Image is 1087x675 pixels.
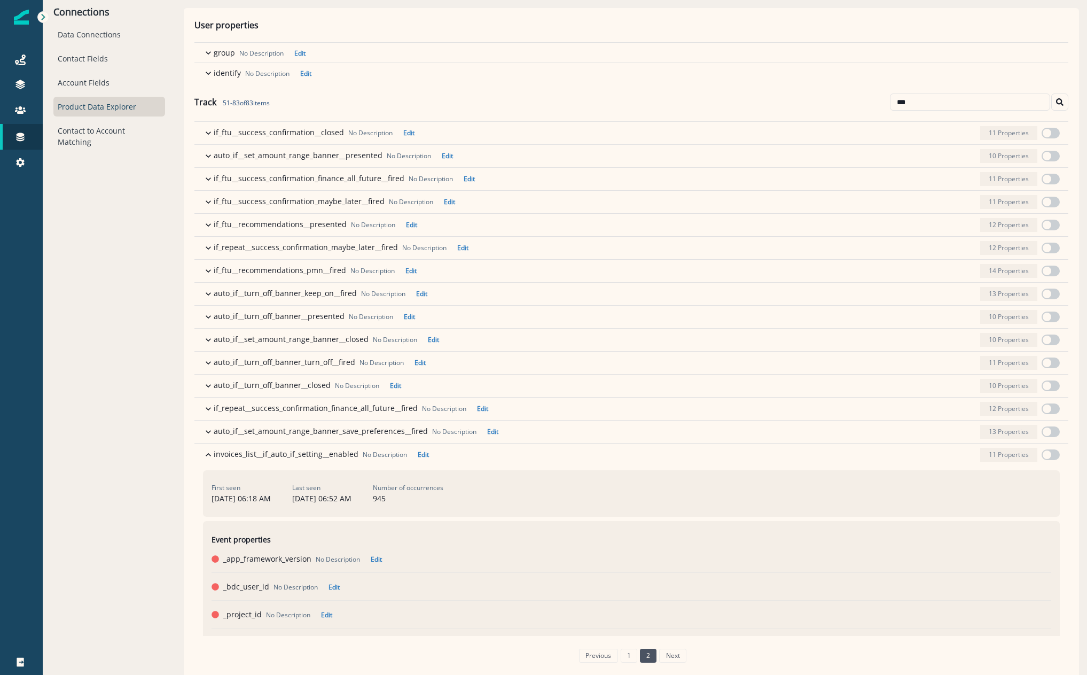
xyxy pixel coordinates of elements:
p: identify [214,67,241,79]
button: Edit [315,610,332,619]
p: auto_if__turn_off_banner_keep_on__fired [214,288,357,299]
p: Edit [444,197,455,206]
p: 11 Properties [989,450,1029,460]
p: if_ftu__recommendations_pmn__fired [214,265,346,276]
button: auto_if__turn_off_banner_keep_on__firedNo DescriptionEdit13 Properties [194,283,1068,305]
a: Previous page [579,649,617,663]
div: Contact Fields [53,49,165,68]
button: Edit [410,289,427,298]
button: Edit [364,555,382,564]
p: if_ftu__recommendations__presented [214,219,347,230]
p: _project_id [223,609,262,620]
p: Edit [404,312,415,321]
p: if_ftu__success_confirmation_maybe_later__fired [214,196,385,207]
p: Connections [53,6,165,18]
button: if_ftu__success_confirmation_maybe_later__firedNo DescriptionEdit11 Properties [194,191,1068,213]
button: Edit [322,583,340,592]
div: Contact to Account Matching [53,121,165,152]
p: invoices_list__if_auto_if_setting__enabled [214,448,358,460]
p: No Description [432,427,476,437]
p: 13 Properties [989,289,1029,299]
p: _app_framework_version [223,553,311,564]
p: Edit [428,335,439,344]
p: auto_if__set_amount_range_banner__closed [214,333,369,345]
p: Edit [464,174,475,183]
button: groupNo DescriptionEdit [194,43,1068,63]
p: Edit [321,610,332,619]
p: 12 Properties [989,243,1029,253]
p: Edit [390,381,401,390]
button: auto_if__turn_off_banner__presentedNo DescriptionEdit10 Properties [194,306,1068,328]
p: group [214,47,235,58]
p: No Description [245,69,290,79]
button: Edit [397,128,415,137]
a: Page 1 [621,649,637,663]
p: Edit [371,555,382,564]
p: Edit [442,151,453,160]
p: auto_if__turn_off_banner_turn_off__fired [214,356,355,368]
p: Edit [415,358,426,367]
ul: Pagination [576,649,686,663]
button: identifyNo DescriptionEdit [194,63,1068,83]
p: 11 Properties [989,128,1029,138]
button: Edit [471,404,488,413]
p: Edit [477,404,488,413]
button: if_ftu__recommendations_pmn__firedNo DescriptionEdit14 Properties [194,260,1068,282]
button: if_repeat__success_confirmation_maybe_later__firedNo DescriptionEdit12 Properties [194,237,1068,259]
p: No Description [387,151,431,161]
p: Edit [405,266,417,275]
p: 11 Properties [989,197,1029,207]
p: _bdc_user_id [223,581,269,592]
p: if_repeat__success_confirmation_maybe_later__fired [214,242,398,253]
p: auto_if__turn_off_banner__presented [214,311,345,322]
p: No Description [373,335,417,345]
p: Edit [294,49,306,58]
p: No Description [422,404,466,414]
p: if_repeat__success_confirmation_finance_all_future__fired [214,402,418,414]
p: Edit [300,69,311,78]
p: No Description [409,174,453,184]
button: if_ftu__success_confirmation_finance_all_future__firedNo DescriptionEdit11 Properties [194,168,1068,190]
p: No Description [273,583,318,592]
p: [DATE] 06:18 AM [212,493,271,504]
p: No Description [349,312,393,322]
button: Edit [421,335,439,344]
p: Track [194,96,270,108]
p: 11 Properties [989,358,1029,368]
button: Edit [397,312,415,321]
button: Edit [481,427,498,436]
p: if_ftu__success_confirmation_finance_all_future__fired [214,173,404,184]
p: Edit [406,220,417,229]
div: Data Connections [53,25,165,44]
p: No Description [348,128,393,138]
p: 14 Properties [989,266,1029,276]
p: Edit [416,289,427,298]
button: Edit [288,49,306,58]
p: [DATE] 06:52 AM [292,493,351,504]
p: No Description [316,555,360,564]
button: Edit [451,243,468,252]
img: Inflection [14,10,29,25]
div: Product Data Explorer [53,97,165,117]
p: 11 Properties [989,174,1029,184]
p: No Description [239,49,284,58]
button: if_repeat__success_confirmation_finance_all_future__firedNo DescriptionEdit12 Properties [194,398,1068,420]
button: if_ftu__success_confirmation__closedNo DescriptionEdit11 Properties [194,122,1068,144]
button: Edit [294,69,311,78]
p: Last seen [292,483,351,493]
p: No Description [350,266,395,276]
button: Edit [411,450,429,459]
p: auto_if__set_amount_range_banner_save_preferences__fired [214,425,428,437]
p: First seen [212,483,271,493]
button: Edit [457,174,475,183]
p: 10 Properties [989,312,1029,322]
p: 10 Properties [989,151,1029,161]
p: No Description [359,358,404,368]
p: No Description [402,243,447,253]
button: auto_if__turn_off_banner__closedNo DescriptionEdit10 Properties [194,375,1068,397]
p: 12 Properties [989,220,1029,230]
p: Edit [403,128,415,137]
p: 13 Properties [989,427,1029,437]
button: Edit [399,266,417,275]
p: No Description [363,450,407,460]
